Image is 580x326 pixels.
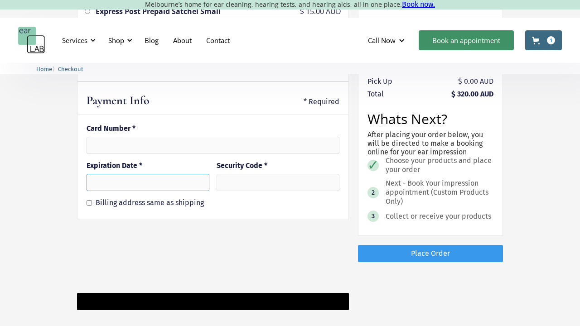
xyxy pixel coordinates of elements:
div: $ 15.00 AUD [300,7,341,16]
span: Home [36,66,52,72]
input: Express Post Prepaid Satchel Small$ 15.00 AUD [85,9,90,14]
div: Collect or receive your products [386,212,491,221]
iframe: PayPal [77,219,349,291]
h2: Whats Next? [367,112,493,126]
div: Next - Book Your impression appointment (Custom Products Only) [386,179,492,206]
label: Expiration Date * [87,161,209,170]
div: 3 [372,213,375,220]
div: Call Now [361,27,414,54]
li: 〉 [36,64,58,74]
label: Billing address same as shipping [96,198,204,207]
div: Choose your products and place your order [386,156,492,174]
h3: Payment Info [87,93,150,108]
div: Services [62,36,87,45]
a: Apple Pay [77,293,349,310]
div: $ 0.00 AUD [458,77,493,86]
div: Total [367,90,384,99]
div: Shop [103,27,135,54]
a: Open cart containing 1 items [525,30,562,50]
label: Security Code * [217,161,339,170]
span: Checkout [58,66,83,72]
div: * Required [304,97,339,106]
div: Pick Up [367,77,392,86]
div: Call Now [368,36,396,45]
a: Place Order [358,245,503,262]
div: Services [57,27,98,54]
div: Express Post Prepaid Satchel Small [96,7,295,16]
iframe: Secure expiration date input frame [92,178,203,186]
a: Contact [199,27,237,53]
a: Book an appointment [419,30,514,50]
a: About [166,27,199,53]
a: Checkout [58,64,83,73]
label: Card Number * [87,124,339,133]
p: After placing your order below, you will be directed to make a booking online for your ear impres... [367,130,493,157]
a: Blog [137,27,166,53]
div: ✓ [367,158,379,173]
div: Shop [108,36,124,45]
div: 1 [547,36,555,44]
a: home [18,27,45,54]
a: Home [36,64,52,73]
div: 2 [372,189,375,196]
iframe: Secure CVC input frame [222,178,333,186]
iframe: Secure card number input frame [92,141,333,149]
div: $ 320.00 AUD [451,90,493,99]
